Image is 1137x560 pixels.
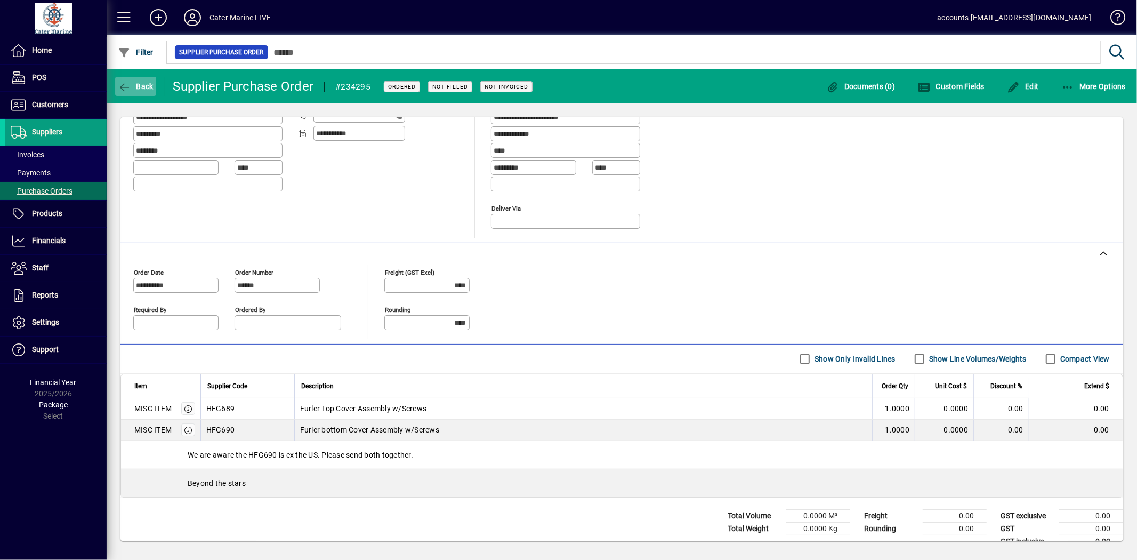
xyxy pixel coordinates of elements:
span: Support [32,345,59,354]
span: Payments [11,169,51,177]
td: 0.00 [1059,509,1123,522]
label: Show Only Invalid Lines [812,354,896,364]
td: 0.00 [1029,420,1123,441]
mat-label: Ordered by [235,306,265,313]
td: 0.00 [923,509,987,522]
app-page-header-button: Back [107,77,165,96]
td: 0.00 [973,398,1029,420]
div: #234295 [335,78,370,95]
div: Cater Marine LIVE [209,9,271,26]
span: More Options [1061,82,1126,91]
mat-label: Order date [134,268,164,276]
td: 1.0000 [872,398,915,420]
div: We are aware the HFG690 is ex the US. Please send both together. [121,441,1123,469]
td: 0.00 [1059,522,1123,535]
td: 0.00 [923,522,987,535]
div: MISC ITEM [134,425,172,435]
a: Staff [5,255,107,282]
span: Settings [32,318,59,326]
a: Purchase Orders [5,182,107,200]
label: Show Line Volumes/Weights [927,354,1027,364]
span: Furler Top Cover Assembly w/Screws [300,403,427,414]
a: Financials [5,228,107,254]
td: 0.0000 [915,420,973,441]
span: Ordered [388,83,416,90]
div: accounts [EMAIL_ADDRESS][DOMAIN_NAME] [938,9,1092,26]
td: 0.0000 Kg [786,522,850,535]
td: 0.00 [1059,535,1123,548]
td: Total Weight [722,522,786,535]
td: Total Volume [722,509,786,522]
span: Package [39,401,68,409]
td: Rounding [859,522,923,535]
a: Products [5,201,107,227]
span: Reports [32,291,58,299]
td: HFG690 [200,420,294,441]
button: Back [115,77,156,96]
a: Support [5,337,107,363]
span: Documents (0) [826,82,896,91]
span: Back [118,82,154,91]
mat-label: Freight (GST excl) [385,268,434,276]
button: Profile [175,8,209,27]
button: Custom Fields [915,77,987,96]
a: Customers [5,92,107,118]
mat-label: Required by [134,306,166,313]
div: Supplier Purchase Order [173,78,314,95]
mat-label: Rounding [385,306,410,313]
td: 0.0000 [915,398,973,420]
button: More Options [1059,77,1129,96]
td: 0.00 [1029,398,1123,420]
td: GST exclusive [995,509,1059,522]
td: 1.0000 [872,420,915,441]
span: Order Qty [882,380,908,392]
span: Financials [32,236,66,245]
span: Supplier Code [207,380,247,392]
a: Knowledge Base [1102,2,1124,37]
mat-label: Order number [235,268,273,276]
td: GST [995,522,1059,535]
span: Financial Year [30,378,77,387]
span: Filter [118,48,154,57]
span: Extend $ [1084,380,1109,392]
span: Products [32,209,62,218]
td: 0.0000 M³ [786,509,850,522]
span: Discount % [990,380,1022,392]
div: Beyond the stars [121,469,1123,497]
a: Home [5,37,107,64]
a: Settings [5,309,107,336]
span: Description [301,380,334,392]
span: Supplier Purchase Order [179,47,264,58]
span: Customers [32,100,68,109]
td: GST inclusive [995,535,1059,548]
a: Reports [5,282,107,309]
mat-label: Deliver via [491,204,521,212]
td: 0.00 [973,420,1029,441]
span: Home [32,46,52,54]
a: Invoices [5,146,107,164]
span: Not Filled [432,83,468,90]
button: Documents (0) [824,77,898,96]
span: Suppliers [32,127,62,136]
span: Invoices [11,150,44,159]
span: Item [134,380,147,392]
span: POS [32,73,46,82]
a: Payments [5,164,107,182]
a: POS [5,65,107,91]
span: Purchase Orders [11,187,72,195]
span: Staff [32,263,49,272]
button: Edit [1004,77,1042,96]
span: Not Invoiced [485,83,528,90]
button: Add [141,8,175,27]
div: MISC ITEM [134,403,172,414]
td: Freight [859,509,923,522]
label: Compact View [1058,354,1110,364]
td: HFG689 [200,398,294,420]
span: Furler bottom Cover Assembly w/Screws [300,425,439,435]
span: Unit Cost $ [935,380,967,392]
span: Edit [1007,82,1039,91]
span: Custom Fields [917,82,985,91]
button: Filter [115,43,156,62]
